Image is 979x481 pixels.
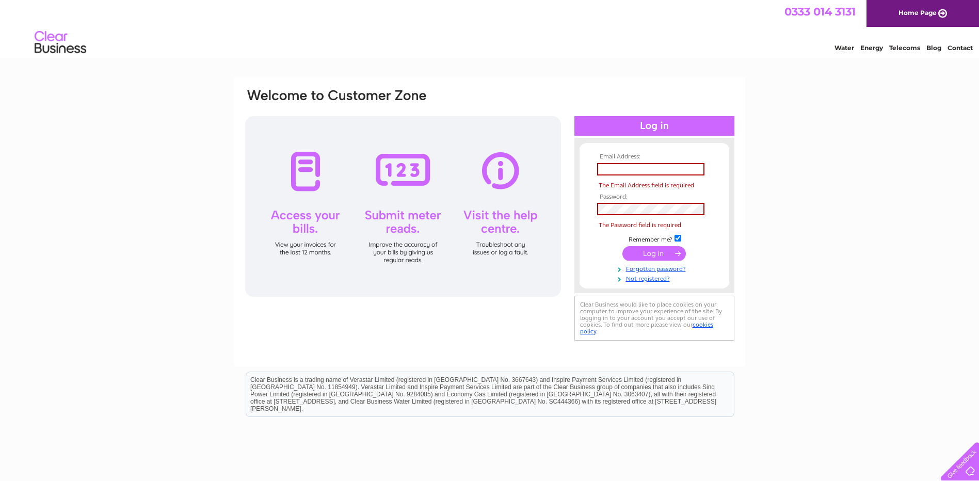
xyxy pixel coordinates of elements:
th: Email Address: [595,153,714,161]
span: The Password field is required [599,221,681,229]
div: Clear Business is a trading name of Verastar Limited (registered in [GEOGRAPHIC_DATA] No. 3667643... [246,6,734,50]
a: 0333 014 3131 [784,5,856,18]
a: Contact [948,44,973,52]
a: Not registered? [597,273,714,283]
img: logo.png [34,27,87,58]
a: Telecoms [889,44,920,52]
td: Remember me? [595,233,714,244]
a: Energy [860,44,883,52]
input: Submit [622,246,686,261]
a: Blog [926,44,941,52]
div: Clear Business would like to place cookies on your computer to improve your experience of the sit... [574,296,734,341]
a: cookies policy [580,321,713,335]
th: Password: [595,194,714,201]
span: The Email Address field is required [599,182,694,189]
a: Forgotten password? [597,263,714,273]
a: Water [834,44,854,52]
